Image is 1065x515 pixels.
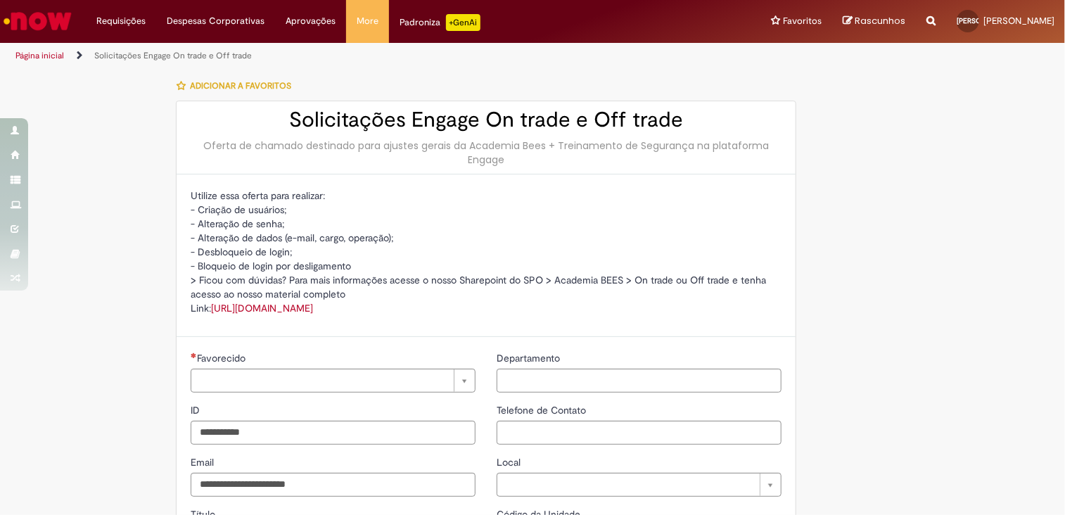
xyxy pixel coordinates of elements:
span: Local [497,456,523,469]
span: ID [191,404,203,417]
a: Rascunhos [843,15,905,28]
span: More [357,14,378,28]
div: Oferta de chamado destinado para ajustes gerais da Academia Bees + Treinamento de Segurança na pl... [191,139,782,167]
a: Limpar campo Local [497,473,782,497]
span: [PERSON_NAME] [957,16,1012,25]
p: +GenAi [446,14,480,31]
ul: Trilhas de página [11,43,699,69]
a: Página inicial [15,50,64,61]
input: Departamento [497,369,782,393]
span: Departamento [497,352,563,364]
span: Aprovações [286,14,336,28]
p: Utilize essa oferta para realizar: - Criação de usuários; - Alteração de senha; - Alteração de da... [191,189,782,315]
input: Telefone de Contato [497,421,782,445]
a: Solicitações Engage On trade e Off trade [94,50,252,61]
input: ID [191,421,476,445]
span: Necessários [191,352,197,358]
span: [PERSON_NAME] [983,15,1054,27]
a: Limpar campo Favorecido [191,369,476,393]
span: Email [191,456,217,469]
img: ServiceNow [1,7,74,35]
span: Telefone de Contato [497,404,589,417]
span: Necessários - Favorecido [197,352,248,364]
span: Requisições [96,14,146,28]
button: Adicionar a Favoritos [176,71,299,101]
input: Email [191,473,476,497]
h2: Solicitações Engage On trade e Off trade [191,108,782,132]
span: Favoritos [783,14,822,28]
a: [URL][DOMAIN_NAME] [211,302,313,314]
span: Despesas Corporativas [167,14,264,28]
span: Rascunhos [855,14,905,27]
span: Adicionar a Favoritos [190,80,291,91]
div: Padroniza [400,14,480,31]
